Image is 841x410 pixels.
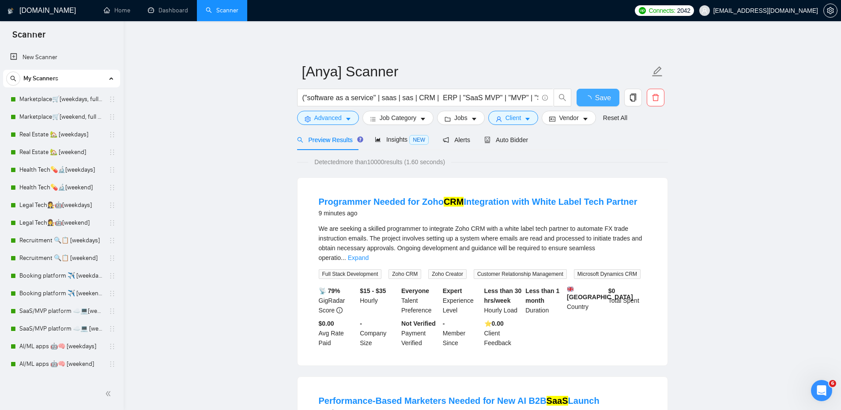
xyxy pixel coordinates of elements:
a: Booking platform ✈️ [weekend] [19,285,103,302]
div: Tooltip anchor [356,135,364,143]
a: Recruitment 🔍📋 [weekend] [19,249,103,267]
b: Less than 30 hrs/week [484,287,522,304]
button: barsJob Categorycaret-down [362,111,434,125]
span: caret-down [420,116,426,122]
button: Save [577,89,619,106]
span: Zoho Creator [428,269,467,279]
li: New Scanner [3,49,120,66]
span: search [7,75,20,82]
span: robot [484,137,490,143]
span: We are seeking a skilled programmer to integrate Zoho CRM with a white label tech partner to auto... [319,225,642,261]
button: setting [823,4,837,18]
span: holder [109,308,116,315]
span: Alerts [443,136,470,143]
div: Company Size [358,319,400,348]
b: $0.00 [319,320,334,327]
span: Customer Relationship Management [474,269,567,279]
b: ⭐️ 0.00 [484,320,504,327]
div: Avg Rate Paid [317,319,358,348]
span: Preview Results [297,136,361,143]
b: Not Verified [401,320,436,327]
span: Advanced [314,113,342,123]
div: Country [565,286,607,315]
b: - [360,320,362,327]
button: copy [624,89,642,106]
a: Marketplace🛒[weekend, full description] [19,108,103,126]
a: AI/ML apps 🤖🧠 [weekend] [19,355,103,373]
span: holder [109,166,116,173]
div: Payment Verified [400,319,441,348]
span: Jobs [454,113,468,123]
span: copy [625,94,641,102]
span: holder [109,113,116,120]
span: Client [505,113,521,123]
span: setting [824,7,837,14]
a: Performance-Based Marketers Needed for New AI B2BSaaSLaunch [319,396,600,406]
span: info-circle [542,95,548,101]
b: Everyone [401,287,429,294]
a: Programmer Needed for ZohoCRMIntegration with White Label Tech Partner [319,197,637,207]
a: Marketplace🛒[weekdays, full description] [19,90,103,108]
img: logo [8,4,14,18]
a: homeHome [104,7,130,14]
a: Health Tech💊🔬[weekend] [19,179,103,196]
div: Client Feedback [483,319,524,348]
a: Reset All [603,113,627,123]
span: holder [109,219,116,226]
div: Talent Preference [400,286,441,315]
a: Legal Tech👩‍⚖️🤖[weekend] [19,214,103,232]
a: Expand [348,254,369,261]
span: setting [305,116,311,122]
span: holder [109,96,116,103]
span: NEW [409,135,429,145]
span: 2042 [677,6,690,15]
span: Insights [375,136,429,143]
a: Booking platform ✈️ [weekdays] [19,267,103,285]
b: Expert [443,287,462,294]
div: Experience Level [441,286,483,315]
a: Health Tech💊🔬[weekdays] [19,161,103,179]
iframe: Intercom live chat [811,380,832,401]
span: caret-down [524,116,531,122]
a: Legal Tech👩‍⚖️🤖[weekdays] [19,196,103,214]
b: 📡 79% [319,287,340,294]
span: My Scanners [23,70,58,87]
button: userClientcaret-down [488,111,539,125]
button: delete [647,89,664,106]
input: Scanner name... [302,60,650,83]
span: Job Category [380,113,416,123]
span: user [496,116,502,122]
div: 9 minutes ago [319,208,637,218]
span: holder [109,255,116,262]
span: holder [109,237,116,244]
img: upwork-logo.png [639,7,646,14]
img: 🇬🇧 [567,286,573,292]
span: user [701,8,708,14]
span: idcard [549,116,555,122]
span: caret-down [471,116,477,122]
span: Auto Bidder [484,136,528,143]
div: We are seeking a skilled programmer to integrate Zoho CRM with a white label tech partner to auto... [319,224,646,263]
b: - [443,320,445,327]
span: area-chart [375,136,381,143]
span: Scanner [5,28,53,47]
span: double-left [105,389,114,398]
mark: CRM [444,197,464,207]
span: Connects: [649,6,675,15]
span: holder [109,290,116,297]
a: SaaS/MVP platform ☁️💻[weekdays] [19,302,103,320]
a: Real Estate 🏡 [weekend] [19,143,103,161]
a: SaaS/MVP platform ☁️💻 [weekend] [19,320,103,338]
a: Real Estate 🏡 [weekdays] [19,126,103,143]
span: folder [445,116,451,122]
div: Member Since [441,319,483,348]
span: holder [109,131,116,138]
span: edit [652,66,663,77]
button: folderJobscaret-down [437,111,485,125]
span: ... [341,254,346,261]
span: 6 [829,380,836,387]
span: Zoho CRM [388,269,421,279]
span: holder [109,149,116,156]
button: settingAdvancedcaret-down [297,111,359,125]
div: GigRadar Score [317,286,358,315]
